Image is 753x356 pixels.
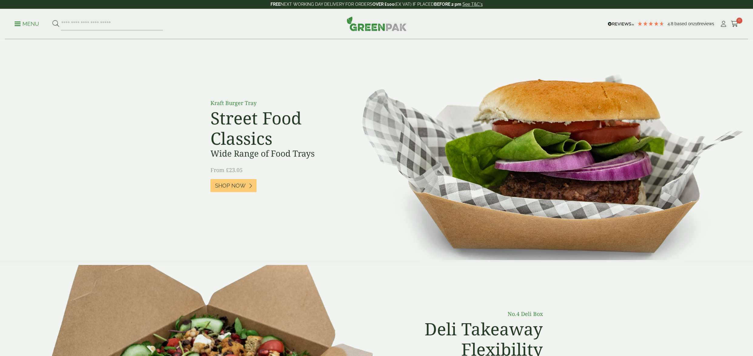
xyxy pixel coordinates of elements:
span: reviews [699,21,714,26]
a: 0 [731,19,738,29]
img: REVIEWS.io [608,22,634,26]
span: 216 [693,21,699,26]
a: Shop Now [210,179,257,192]
i: My Account [720,21,727,27]
h2: Street Food Classics [210,108,347,148]
div: 4.79 Stars [637,21,664,26]
a: See T&C's [462,2,483,7]
a: Menu [15,20,39,26]
strong: BEFORE 2 pm [434,2,461,7]
span: From £23.05 [210,166,243,174]
span: Shop Now [215,182,246,189]
strong: FREE [271,2,281,7]
img: GreenPak Supplies [347,16,407,31]
strong: OVER £100 [372,2,395,7]
p: Menu [15,20,39,28]
p: No.4 Deli Box [410,310,543,318]
img: Street Food Classics [339,39,753,260]
span: Based on [674,21,693,26]
h3: Wide Range of Food Trays [210,148,347,159]
span: 0 [736,18,742,24]
i: Cart [731,21,738,27]
span: 4.8 [667,21,674,26]
p: Kraft Burger Tray [210,99,347,107]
